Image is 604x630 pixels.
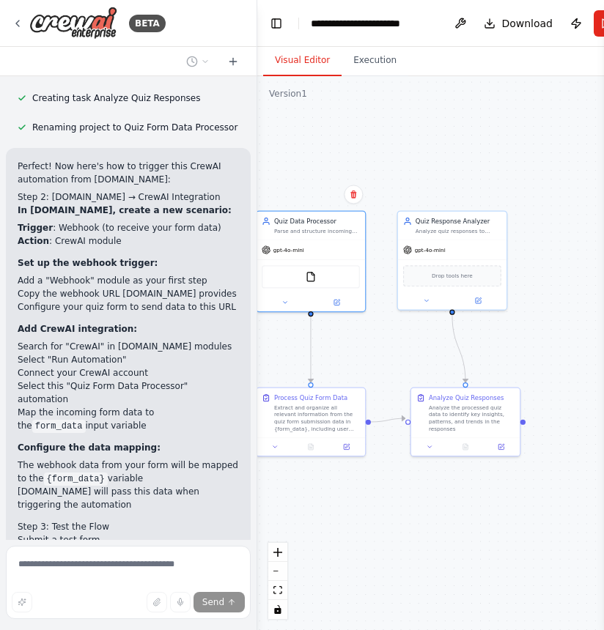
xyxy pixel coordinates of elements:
button: Switch to previous chat [180,53,216,70]
strong: Action [18,236,49,246]
button: Hide left sidebar [266,13,287,34]
div: React Flow controls [268,543,287,619]
button: Open in side panel [331,442,361,452]
g: Edge from 63a4fcff-9bbb-4368-ad25-fdae72ef487c to a7bf2a08-2197-414f-80b6-c8cf2267985f [448,315,470,382]
button: Start a new chat [221,53,245,70]
code: form_data [32,420,86,433]
button: Send [194,592,245,612]
button: fit view [268,581,287,600]
div: Quiz Response AnalyzerAnalyze quiz responses to identify patterns, trends, and insights from the ... [397,210,508,310]
li: : CrewAI module [18,234,239,248]
li: : Webhook (to receive your form data) [18,221,239,234]
span: Send [202,596,224,608]
button: Delete node [344,185,363,204]
g: Edge from bb349c22-331a-4c05-a978-ce8cc0c6f1a6 to a7bf2a08-2197-414f-80b6-c8cf2267985f [371,414,405,426]
nav: breadcrumb [311,16,437,31]
img: Logo [29,7,117,40]
li: Add a "Webhook" module as your first step [18,274,239,287]
span: Renaming project to Quiz Form Data Processor [32,122,237,133]
textarea: To enrich screen reader interactions, please activate Accessibility in Grammarly extension settings [6,546,251,619]
span: gpt-4o-mini [273,246,304,253]
button: Open in side panel [312,297,361,308]
button: toggle interactivity [268,600,287,619]
button: Execution [342,45,408,76]
h2: Step 3: Test the Flow [18,520,239,533]
li: [DOMAIN_NAME] will pass this data when triggering the automation [18,485,239,511]
button: zoom in [268,543,287,562]
strong: Set up the webhook trigger: [18,258,158,268]
div: Analyze the processed quiz data to identify key insights, patterns, and trends in the responses [429,404,515,433]
li: Copy the webhook URL [DOMAIN_NAME] provides [18,287,239,300]
g: Edge from a140f4d7-50e7-4d5c-b7e0-91f0944976fc to bb349c22-331a-4c05-a978-ce8cc0c6f1a6 [306,316,315,382]
div: BETA [129,15,166,32]
span: Download [501,16,553,31]
li: Select "Run Automation" [18,353,239,366]
li: Search for "CrewAI" in [DOMAIN_NAME] modules [18,340,239,353]
p: Perfect! Now here's how to trigger this CrewAI automation from [DOMAIN_NAME]: [18,160,239,186]
li: Select this "Quiz Form Data Processor" automation [18,379,239,406]
div: Analyze Quiz ResponsesAnalyze the processed quiz data to identify key insights, patterns, and tre... [410,388,521,457]
button: No output available [292,442,330,452]
li: Map the incoming form data to the input variable [18,406,239,432]
div: Quiz Data Processor [274,217,360,226]
code: {form_data} [44,472,108,486]
li: Submit a test form [18,533,239,546]
span: gpt-4o-mini [415,246,446,253]
button: Upload files [147,592,167,612]
button: Click to speak your automation idea [170,592,191,612]
strong: Trigger [18,223,53,233]
span: Drop tools here [432,272,473,281]
h2: Step 2: [DOMAIN_NAME] → CrewAI Integration [18,190,239,204]
button: Open in side panel [486,442,516,452]
div: Process Quiz Form DataExtract and organize all relevant information from the quiz form submission... [256,388,367,457]
button: Open in side panel [453,295,503,305]
button: Download [478,10,559,37]
div: Extract and organize all relevant information from the quiz form submission data in {form_data}, ... [274,404,360,433]
li: The webhook data from your form will be mapped to the variable [18,459,239,485]
div: Quiz Data ProcessorParse and structure incoming quiz form data from {form_data}, extracting key i... [256,210,367,312]
div: Version 1 [269,88,307,100]
div: Process Quiz Form Data [274,393,347,402]
li: Configure your quiz form to send data to this URL [18,300,239,314]
div: Analyze Quiz Responses [429,393,504,402]
button: zoom out [268,562,287,581]
button: Visual Editor [263,45,342,76]
img: FileReadTool [306,272,316,282]
div: Analyze quiz responses to identify patterns, trends, and insights from the processed data [416,227,501,234]
span: Creating task Analyze Quiz Responses [32,92,200,104]
strong: In [DOMAIN_NAME], create a new scenario: [18,205,232,215]
button: Improve this prompt [12,592,32,612]
strong: Add CrewAI integration: [18,324,137,334]
div: Parse and structure incoming quiz form data from {form_data}, extracting key information like res... [274,227,360,234]
button: No output available [447,442,485,452]
li: Connect your CrewAI account [18,366,239,379]
div: Quiz Response Analyzer [416,217,501,226]
strong: Configure the data mapping: [18,442,161,453]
